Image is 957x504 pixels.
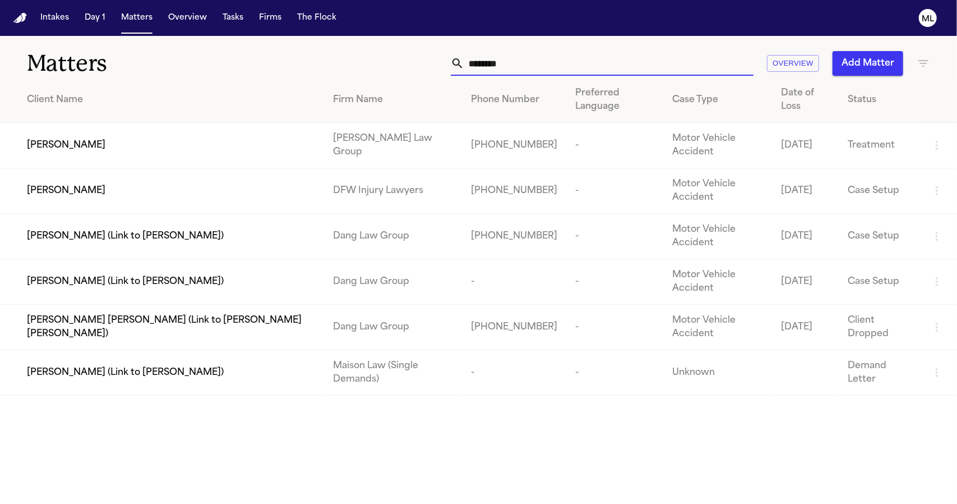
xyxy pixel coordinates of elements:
td: [DATE] [772,123,839,168]
td: [DATE] [772,305,839,350]
td: [DATE] [772,168,839,214]
td: Demand Letter [839,350,921,396]
span: [PERSON_NAME] [27,139,105,152]
button: Tasks [218,8,248,28]
button: Overview [767,55,819,72]
td: [PERSON_NAME] Law Group [325,123,462,168]
td: Motor Vehicle Accident [663,305,772,350]
button: Overview [164,8,211,28]
td: - [462,350,566,396]
td: [PHONE_NUMBER] [462,123,566,168]
td: DFW Injury Lawyers [325,168,462,214]
td: Motor Vehicle Accident [663,214,772,259]
td: - [566,168,663,214]
td: [PHONE_NUMBER] [462,214,566,259]
img: Finch Logo [13,13,27,24]
div: Status [848,93,912,107]
div: Case Type [672,93,763,107]
td: Dang Law Group [325,259,462,305]
button: The Flock [293,8,341,28]
span: [PERSON_NAME] (Link to [PERSON_NAME]) [27,275,224,288]
button: Intakes [36,8,73,28]
td: Case Setup [839,168,921,214]
td: Case Setup [839,214,921,259]
div: Firm Name [334,93,453,107]
td: Motor Vehicle Accident [663,168,772,214]
td: Dang Law Group [325,305,462,350]
td: Unknown [663,350,772,396]
span: [PERSON_NAME] [27,184,105,198]
td: - [566,214,663,259]
td: Case Setup [839,259,921,305]
td: - [566,350,663,396]
span: [PERSON_NAME] [PERSON_NAME] (Link to [PERSON_NAME] [PERSON_NAME]) [27,314,316,341]
td: [PHONE_NUMBER] [462,168,566,214]
div: Client Name [27,93,316,107]
td: [DATE] [772,259,839,305]
h1: Matters [27,49,285,77]
button: Firms [255,8,286,28]
button: Add Matter [833,51,903,76]
td: - [566,259,663,305]
td: Treatment [839,123,921,168]
td: Client Dropped [839,305,921,350]
td: - [566,123,663,168]
td: Motor Vehicle Accident [663,259,772,305]
td: Maison Law (Single Demands) [325,350,462,396]
div: Phone Number [471,93,557,107]
div: Date of Loss [781,86,830,113]
span: [PERSON_NAME] (Link to [PERSON_NAME]) [27,366,224,379]
div: Preferred Language [575,86,654,113]
span: [PERSON_NAME] (Link to [PERSON_NAME]) [27,230,224,243]
td: Dang Law Group [325,214,462,259]
td: [PHONE_NUMBER] [462,305,566,350]
td: Motor Vehicle Accident [663,123,772,168]
td: - [566,305,663,350]
td: [DATE] [772,214,839,259]
a: Home [13,13,27,24]
button: Day 1 [80,8,110,28]
td: - [462,259,566,305]
button: Matters [117,8,157,28]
